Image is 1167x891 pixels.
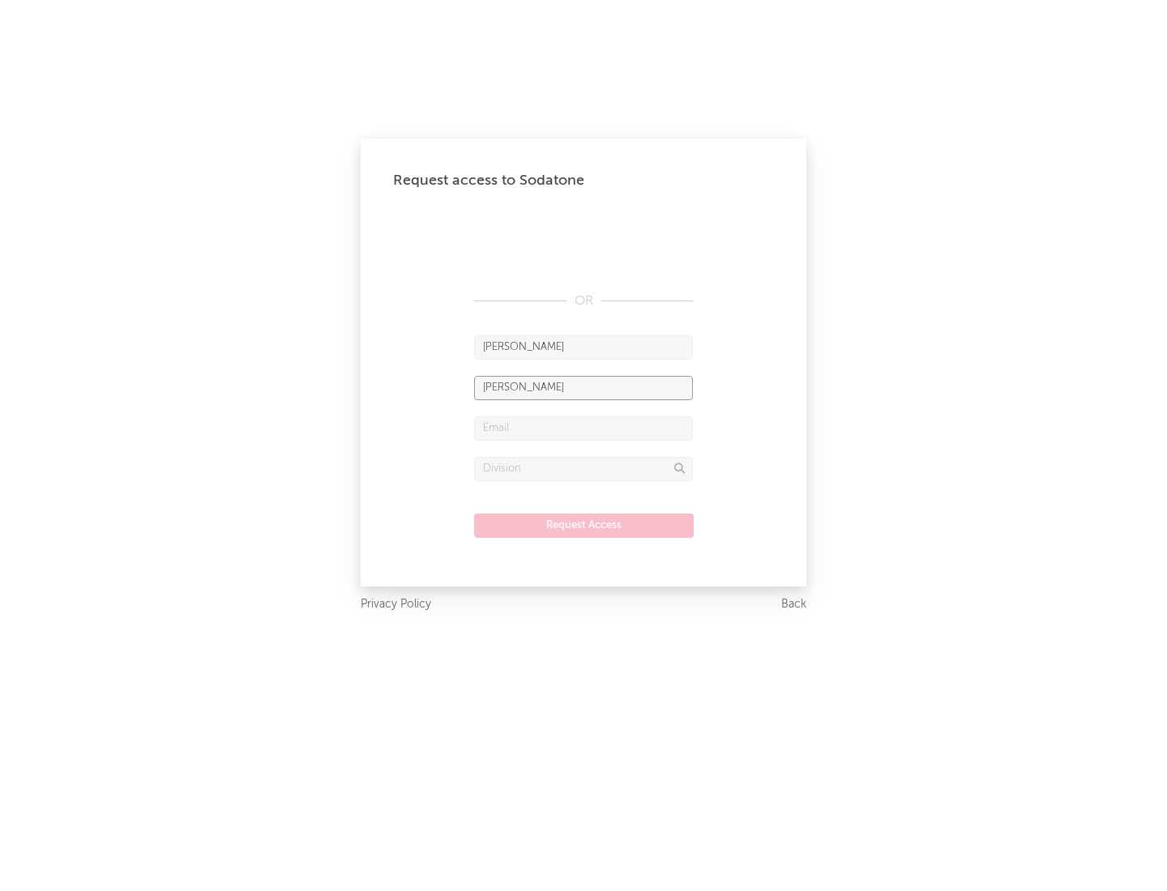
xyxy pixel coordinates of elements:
[361,595,431,615] a: Privacy Policy
[781,595,806,615] a: Back
[474,335,693,360] input: First Name
[393,171,774,190] div: Request access to Sodatone
[474,457,693,481] input: Division
[474,376,693,400] input: Last Name
[474,416,693,441] input: Email
[474,514,694,538] button: Request Access
[474,292,693,311] div: OR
